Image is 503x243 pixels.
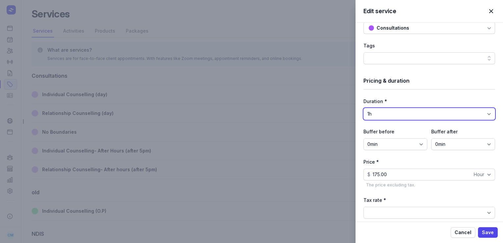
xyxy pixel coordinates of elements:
h2: Edit service [363,7,396,15]
div: Buffer after [431,128,495,136]
span: Save [482,229,494,236]
div: Duration * [363,97,495,105]
div: Consultations [377,24,409,32]
button: Save [478,227,498,238]
div: Price * [363,158,495,166]
button: Cancel [451,227,475,238]
div: Tags [363,42,495,50]
h1: Pricing & duration [363,76,495,85]
div: Buffer before [363,128,427,136]
small: The price excluding tax. [366,182,415,187]
span: Cancel [455,229,471,236]
div: Tax rate * [363,196,495,204]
